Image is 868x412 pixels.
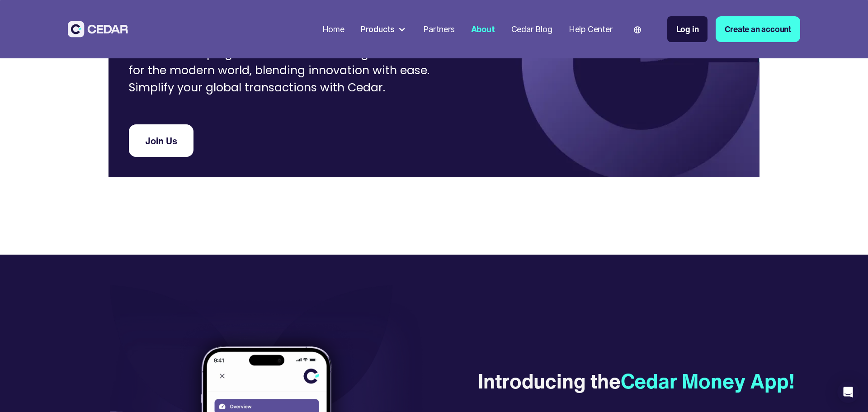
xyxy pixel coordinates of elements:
[423,23,454,35] div: Partners
[621,366,795,396] span: Cedar Money App!
[419,19,458,40] a: Partners
[129,45,434,96] p: Join us in shaping a future where banking is tailored for the modern world, blending innovation w...
[322,23,344,35] div: Home
[467,19,499,40] a: About
[318,19,349,40] a: Home
[565,19,617,40] a: Help Center
[511,23,552,35] div: Cedar Blog
[667,16,708,42] a: Log in
[837,381,859,403] div: Open Intercom Messenger
[507,19,557,40] a: Cedar Blog
[129,124,193,157] a: Join Us
[569,23,613,35] div: Help Center
[634,26,641,33] img: world icon
[716,16,800,42] a: Create an account
[357,19,411,39] div: Products
[676,23,699,35] div: Log in
[471,23,495,35] div: About
[478,367,795,395] div: Introducing the
[361,23,395,35] div: Products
